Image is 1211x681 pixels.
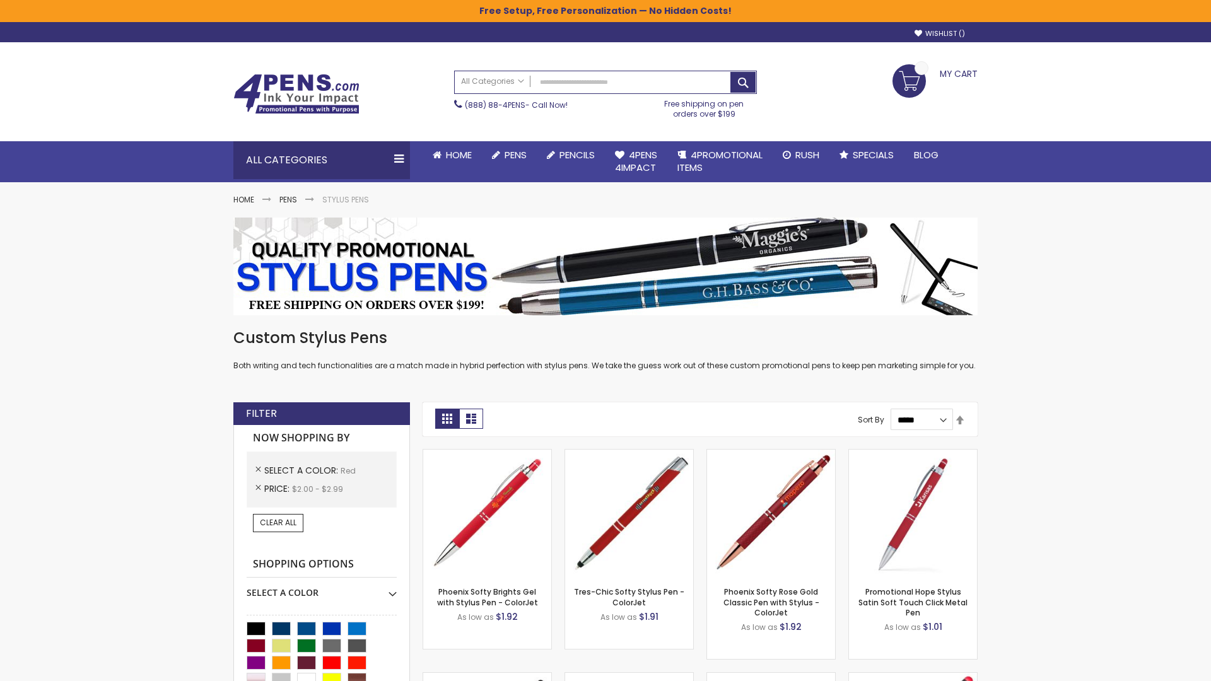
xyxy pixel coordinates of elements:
[247,425,397,451] strong: Now Shopping by
[505,148,527,161] span: Pens
[233,141,410,179] div: All Categories
[233,194,254,205] a: Home
[423,450,551,578] img: Phoenix Softy Brights Gel with Stylus Pen - ColorJet-Red
[639,610,658,623] span: $1.91
[457,612,494,622] span: As low as
[341,465,356,476] span: Red
[537,141,605,169] a: Pencils
[565,450,693,578] img: Tres-Chic Softy Stylus Pen - ColorJet-Red
[574,586,684,607] a: Tres-Chic Softy Stylus Pen - ColorJet
[455,71,530,92] a: All Categories
[677,148,763,174] span: 4PROMOTIONAL ITEMS
[707,450,835,578] img: Phoenix Softy Rose Gold Classic Pen with Stylus - ColorJet-Red
[915,29,965,38] a: Wishlist
[423,141,482,169] a: Home
[233,328,978,371] div: Both writing and tech functionalities are a match made in hybrid perfection with stylus pens. We ...
[496,610,518,623] span: $1.92
[773,141,829,169] a: Rush
[849,450,977,578] img: Promotional Hope Stylus Satin Soft Touch Click Metal Pen-Red
[853,148,894,161] span: Specials
[233,218,978,315] img: Stylus Pens
[849,449,977,460] a: Promotional Hope Stylus Satin Soft Touch Click Metal Pen-Red
[858,414,884,425] label: Sort By
[253,514,303,532] a: Clear All
[247,578,397,599] div: Select A Color
[246,407,277,421] strong: Filter
[615,148,657,174] span: 4Pens 4impact
[264,482,292,495] span: Price
[605,141,667,182] a: 4Pens4impact
[465,100,568,110] span: - Call Now!
[260,517,296,528] span: Clear All
[423,449,551,460] a: Phoenix Softy Brights Gel with Stylus Pen - ColorJet-Red
[247,551,397,578] strong: Shopping Options
[858,586,968,617] a: Promotional Hope Stylus Satin Soft Touch Click Metal Pen
[437,586,538,607] a: Phoenix Softy Brights Gel with Stylus Pen - ColorJet
[233,328,978,348] h1: Custom Stylus Pens
[435,409,459,429] strong: Grid
[292,484,343,494] span: $2.00 - $2.99
[446,148,472,161] span: Home
[884,622,921,632] span: As low as
[461,76,524,86] span: All Categories
[904,141,949,169] a: Blog
[482,141,537,169] a: Pens
[780,620,802,633] span: $1.92
[264,464,341,477] span: Select A Color
[667,141,773,182] a: 4PROMOTIONALITEMS
[741,622,778,632] span: As low as
[559,148,595,161] span: Pencils
[707,449,835,460] a: Phoenix Softy Rose Gold Classic Pen with Stylus - ColorJet-Red
[279,194,297,205] a: Pens
[723,586,819,617] a: Phoenix Softy Rose Gold Classic Pen with Stylus - ColorJet
[652,94,758,119] div: Free shipping on pen orders over $199
[795,148,819,161] span: Rush
[923,620,942,633] span: $1.01
[914,148,939,161] span: Blog
[233,74,360,114] img: 4Pens Custom Pens and Promotional Products
[565,449,693,460] a: Tres-Chic Softy Stylus Pen - ColorJet-Red
[322,194,369,205] strong: Stylus Pens
[829,141,904,169] a: Specials
[465,100,525,110] a: (888) 88-4PENS
[600,612,637,622] span: As low as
